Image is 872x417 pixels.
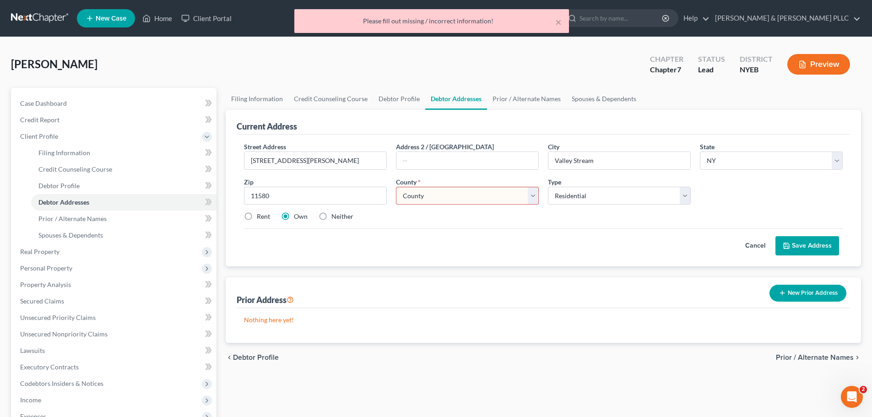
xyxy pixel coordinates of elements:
[396,178,417,186] span: County
[13,293,217,309] a: Secured Claims
[38,231,103,239] span: Spouses & Dependents
[20,264,72,272] span: Personal Property
[38,165,112,173] span: Credit Counseling Course
[257,212,270,221] label: Rent
[31,211,217,227] a: Prior / Alternate Names
[244,315,843,325] p: Nothing here yet!
[31,178,217,194] a: Debtor Profile
[38,149,90,157] span: Filing Information
[698,65,725,75] div: Lead
[38,182,80,190] span: Debtor Profile
[13,309,217,326] a: Unsecured Priority Claims
[555,16,562,27] button: ×
[20,99,67,107] span: Case Dashboard
[787,54,850,75] button: Preview
[735,237,775,255] button: Cancel
[20,248,60,255] span: Real Property
[776,354,854,361] span: Prior / Alternate Names
[31,227,217,244] a: Spouses & Dependents
[740,65,773,75] div: NYEB
[841,386,863,408] iframe: Intercom live chat
[13,95,217,112] a: Case Dashboard
[13,359,217,375] a: Executory Contracts
[244,143,286,151] span: Street Address
[244,178,254,186] span: Zip
[288,88,373,110] a: Credit Counseling Course
[740,54,773,65] div: District
[20,396,41,404] span: Income
[31,161,217,178] a: Credit Counseling Course
[650,65,683,75] div: Chapter
[698,54,725,65] div: Status
[677,65,681,74] span: 7
[548,152,690,169] input: Enter city...
[20,281,71,288] span: Property Analysis
[331,212,353,221] label: Neither
[566,88,642,110] a: Spouses & Dependents
[13,326,217,342] a: Unsecured Nonpriority Claims
[396,142,494,152] label: Address 2 / [GEOGRAPHIC_DATA]
[38,198,89,206] span: Debtor Addresses
[233,354,279,361] span: Debtor Profile
[860,386,867,393] span: 2
[226,88,288,110] a: Filing Information
[31,145,217,161] a: Filing Information
[11,57,97,70] span: [PERSON_NAME]
[13,276,217,293] a: Property Analysis
[244,187,387,205] input: XXXXX
[13,112,217,128] a: Credit Report
[20,116,60,124] span: Credit Report
[237,121,297,132] div: Current Address
[20,314,96,321] span: Unsecured Priority Claims
[20,330,108,338] span: Unsecured Nonpriority Claims
[20,297,64,305] span: Secured Claims
[226,354,279,361] button: chevron_left Debtor Profile
[302,16,562,26] div: Please fill out missing / incorrect information!
[294,212,308,221] label: Own
[20,132,58,140] span: Client Profile
[237,294,294,305] div: Prior Address
[244,152,386,169] input: Enter street address
[20,347,45,354] span: Lawsuits
[548,143,559,151] span: City
[769,285,846,302] button: New Prior Address
[776,354,861,361] button: Prior / Alternate Names chevron_right
[226,354,233,361] i: chevron_left
[13,342,217,359] a: Lawsuits
[425,88,487,110] a: Debtor Addresses
[31,194,217,211] a: Debtor Addresses
[20,363,79,371] span: Executory Contracts
[20,379,103,387] span: Codebtors Insiders & Notices
[650,54,683,65] div: Chapter
[487,88,566,110] a: Prior / Alternate Names
[548,177,561,187] label: Type
[38,215,107,222] span: Prior / Alternate Names
[700,143,715,151] span: State
[775,236,839,255] button: Save Address
[396,152,538,169] input: --
[854,354,861,361] i: chevron_right
[373,88,425,110] a: Debtor Profile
